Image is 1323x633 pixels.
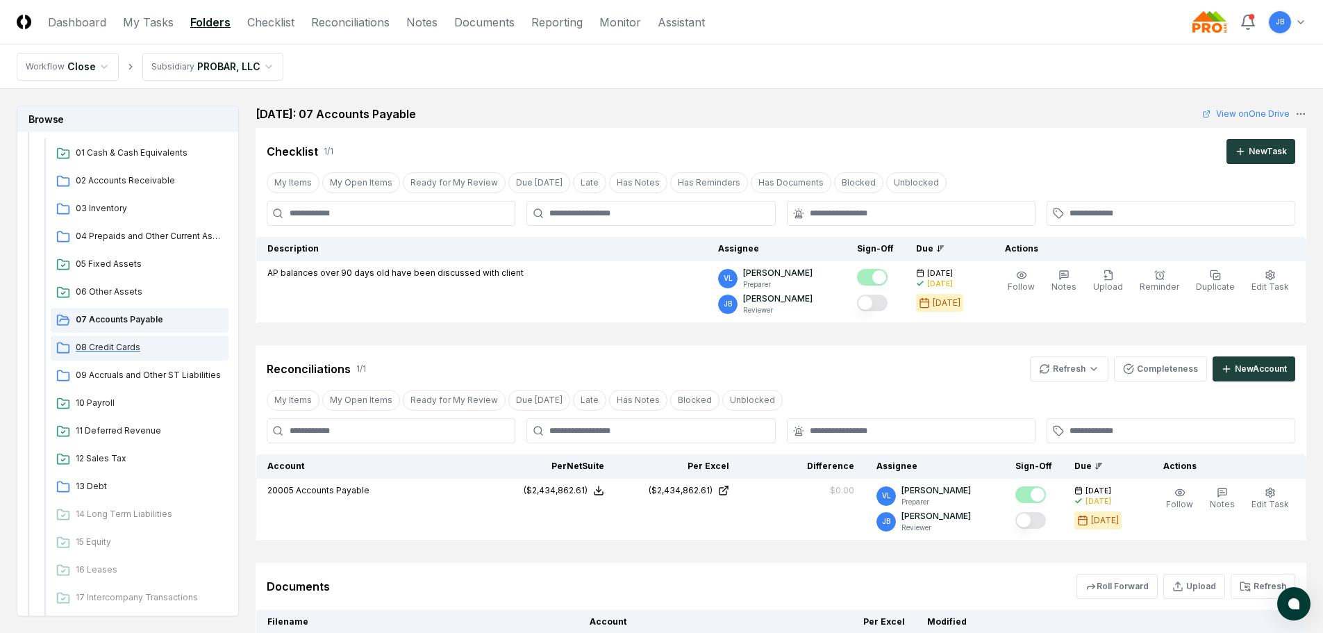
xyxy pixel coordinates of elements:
div: Actions [994,242,1295,255]
button: Mark complete [1015,486,1046,503]
span: 05 Fixed Assets [76,258,223,270]
span: VL [724,273,733,283]
button: ($2,434,862.61) [524,484,604,497]
div: [DATE] [927,279,953,289]
span: 01 Cash & Cash Equivalents [76,147,223,159]
a: 06 Other Assets [51,280,228,305]
div: Workflow [26,60,65,73]
button: Ready for My Review [403,390,506,411]
a: Assistant [658,14,705,31]
button: Roll Forward [1076,574,1158,599]
a: Checklist [247,14,294,31]
button: Notes [1207,484,1238,513]
span: 13 Debt [76,480,223,493]
div: Actions [1152,460,1295,472]
th: Description [256,237,708,261]
button: Mark complete [857,269,888,286]
img: Logo [17,15,31,29]
div: [DATE] [1085,496,1111,507]
span: 17 Intercompany Transactions [76,591,223,604]
span: Edit Task [1251,499,1289,509]
p: Preparer [743,279,813,290]
span: [DATE] [927,268,953,279]
th: Sign-Off [1004,454,1063,479]
div: ($2,434,862.61) [649,484,713,497]
span: 07 Accounts Payable [76,313,223,326]
div: 1 / 1 [356,363,366,375]
div: New Account [1235,363,1287,375]
button: My Items [267,390,319,411]
button: Reminder [1137,267,1182,296]
span: JB [724,299,732,309]
a: 17 Intercompany Transactions [51,586,228,611]
div: Due [916,242,972,255]
div: Reconciliations [267,361,351,377]
button: Completeness [1114,356,1207,381]
a: 02 Accounts Receivable [51,169,228,194]
th: Assignee [865,454,1004,479]
p: [PERSON_NAME] [901,484,971,497]
button: JB [1267,10,1292,35]
button: My Items [267,172,319,193]
p: Preparer [901,497,971,507]
a: Reconciliations [311,14,390,31]
a: 04 Prepaids and Other Current Assets [51,224,228,249]
a: 15 Equity [51,530,228,555]
span: 04 Prepaids and Other Current Assets [76,230,223,242]
span: 14 Long Term Liabilities [76,508,223,520]
span: Follow [1166,499,1193,509]
button: Late [573,172,606,193]
a: 16 Leases [51,558,228,583]
span: 06 Other Assets [76,286,223,298]
button: Refresh [1231,574,1295,599]
div: Documents [267,578,330,595]
p: [PERSON_NAME] [743,293,813,305]
a: 01 Cash & Cash Equivalents [51,141,228,166]
button: NewTask [1226,139,1295,164]
div: Due [1074,460,1130,472]
button: atlas-launcher [1277,587,1310,620]
button: Has Documents [751,172,831,193]
span: Duplicate [1196,281,1235,292]
th: Sign-Off [846,237,905,261]
span: 02 Accounts Receivable [76,174,223,187]
div: [DATE] [933,297,960,309]
button: Late [573,390,606,411]
a: 12 Sales Tax [51,447,228,472]
button: Mark complete [857,295,888,311]
div: $0.00 [830,484,854,497]
span: 15 Equity [76,536,223,548]
th: Per Excel [615,454,740,479]
p: [PERSON_NAME] [743,267,813,279]
div: [DATE] [1091,514,1119,527]
a: Reporting [531,14,583,31]
span: Reminder [1140,281,1179,292]
img: Probar logo [1192,11,1229,33]
button: Edit Task [1249,484,1292,513]
h3: Browse [17,106,238,132]
a: ($2,434,862.61) [626,484,729,497]
a: 05 Fixed Assets [51,252,228,277]
nav: breadcrumb [17,53,283,81]
a: 08 Credit Cards [51,336,228,361]
span: 09 Accruals and Other ST Liabilities [76,369,223,381]
span: [DATE] [1085,486,1111,496]
button: Refresh [1030,356,1108,381]
span: Notes [1051,281,1076,292]
button: NewAccount [1213,356,1295,381]
button: Blocked [834,172,883,193]
div: Account [267,460,480,472]
div: New Task [1249,145,1287,158]
button: Notes [1049,267,1079,296]
span: 11 Deferred Revenue [76,425,223,437]
span: 10 Payroll [76,397,223,409]
div: ($2,434,862.61) [524,484,588,497]
span: Edit Task [1251,281,1289,292]
span: 20005 [267,485,294,495]
span: 03 Inventory [76,202,223,215]
button: Due Today [508,390,570,411]
a: 14 Long Term Liabilities [51,502,228,527]
a: 07 Accounts Payable [51,308,228,333]
span: 16 Leases [76,564,223,576]
a: 11 Deferred Revenue [51,419,228,444]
